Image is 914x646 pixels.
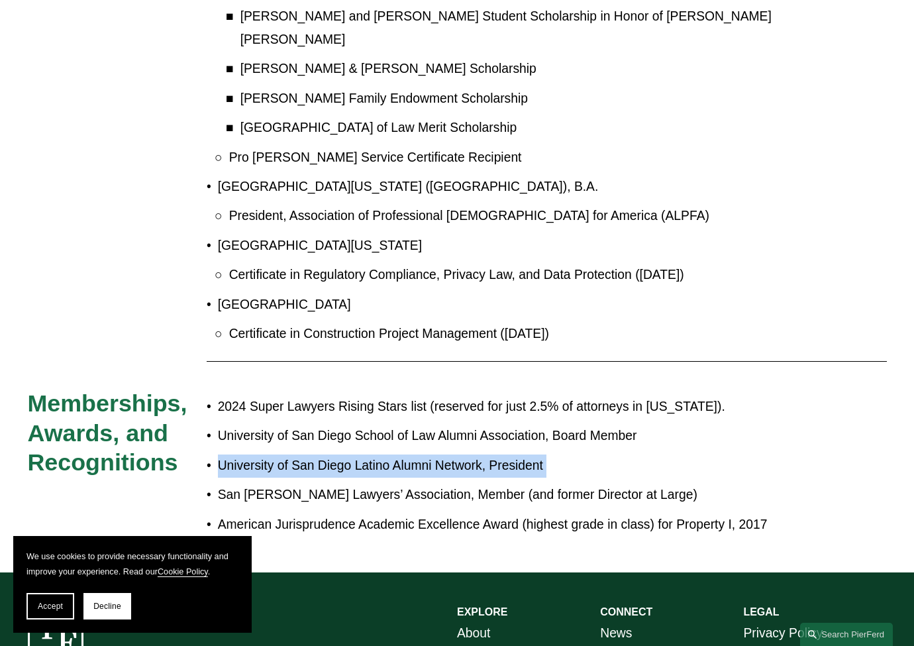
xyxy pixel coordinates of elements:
p: Pro [PERSON_NAME] Service Certificate Recipient [229,146,780,170]
span: Memberships, Awards, and Recognitions [27,390,193,476]
p: Certificate in Regulatory Compliance, Privacy Law, and Data Protection ([DATE]) [229,264,780,287]
a: Search this site [800,623,893,646]
button: Accept [26,593,74,619]
p: [PERSON_NAME] and [PERSON_NAME] Student Scholarship in Honor of [PERSON_NAME] [PERSON_NAME] [240,5,780,52]
button: Decline [83,593,131,619]
p: Certificate in Construction Project Management ([DATE]) [229,323,780,346]
span: Decline [93,602,121,611]
p: University of San Diego School of Law Alumni Association, Board Member [218,425,780,448]
span: Accept [38,602,63,611]
p: 2024 Super Lawyers Rising Stars list (reserved for just 2.5% of attorneys in [US_STATE]). [218,396,780,419]
strong: EXPLORE [457,606,507,618]
a: Privacy Policy [743,622,823,645]
p: [GEOGRAPHIC_DATA] [218,294,780,317]
p: We use cookies to provide necessary functionality and improve your experience. Read our . [26,549,238,580]
a: News [600,622,632,645]
strong: CONNECT [600,606,652,618]
a: About [457,622,490,645]
p: American Jurisprudence Academic Excellence Award (highest grade in class) for Property I, 2017 [218,513,780,537]
p: San [PERSON_NAME] Lawyers’ Association, Member (and former Director at Large) [218,484,780,507]
p: University of San Diego Latino Alumni Network, President [218,455,780,478]
section: Cookie banner [13,536,252,633]
p: [PERSON_NAME] Family Endowment Scholarship [240,87,780,111]
a: Cookie Policy [158,567,208,576]
p: [PERSON_NAME] & [PERSON_NAME] Scholarship [240,58,780,81]
p: [GEOGRAPHIC_DATA][US_STATE] [218,235,780,258]
p: [GEOGRAPHIC_DATA][US_STATE] ([GEOGRAPHIC_DATA]), B.A. [218,176,780,199]
p: [GEOGRAPHIC_DATA] of Law Merit Scholarship [240,117,780,140]
p: President, Association of Professional [DEMOGRAPHIC_DATA] for America (ALPFA) [229,205,780,228]
strong: LEGAL [743,606,779,618]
